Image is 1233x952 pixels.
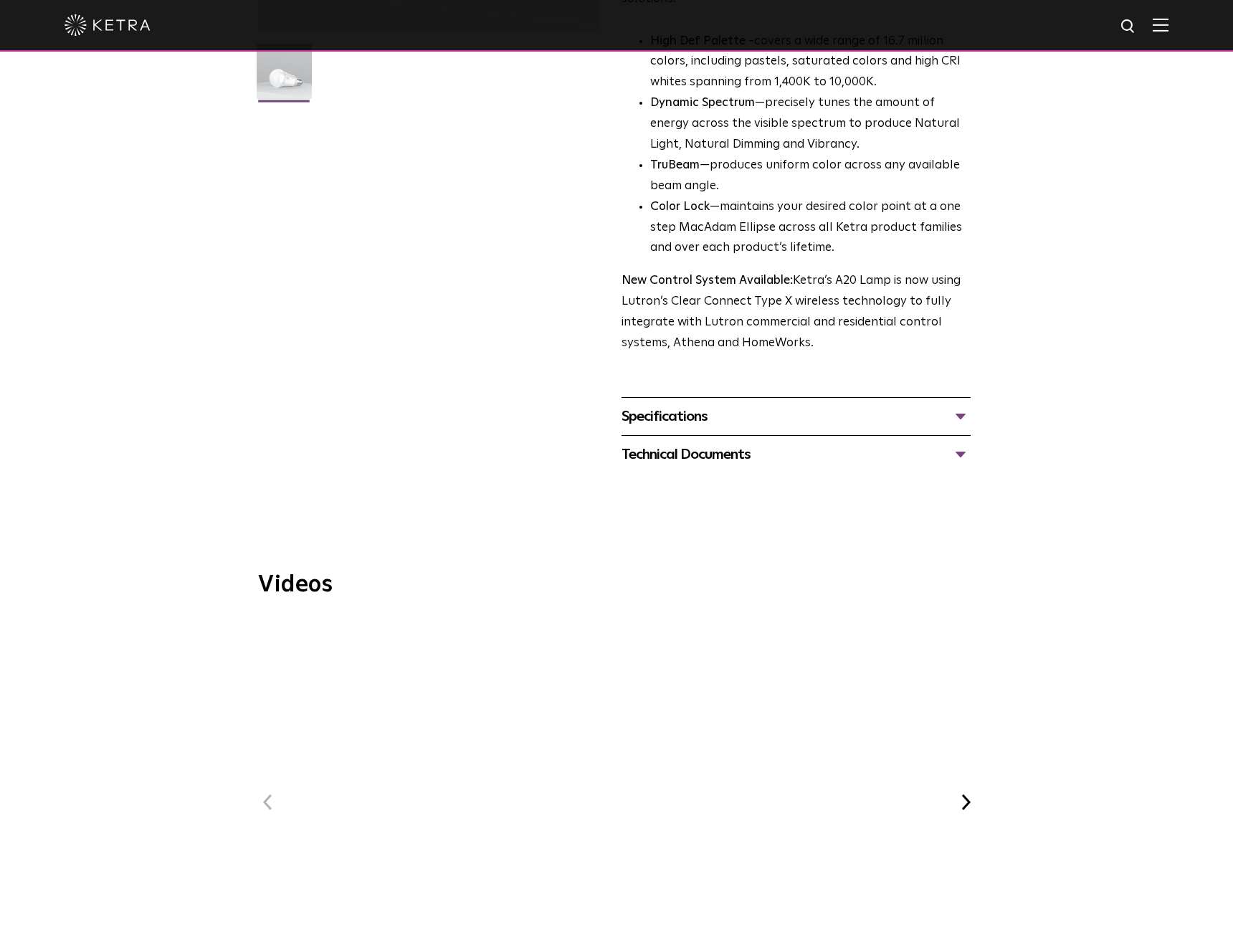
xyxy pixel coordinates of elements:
li: —maintains your desired color point at a one step MacAdam Ellipse across all Ketra product famili... [650,197,971,260]
p: covers a wide range of 16.7 million colors, including pastels, saturated colors and high CRI whit... [650,32,971,94]
div: Technical Documents [622,443,971,466]
button: Next [956,793,975,811]
p: Ketra’s A20 Lamp is now using Lutron’s Clear Connect Type X wireless technology to fully integrat... [622,271,971,354]
strong: New Control System Available: [622,275,793,287]
strong: TruBeam [650,159,700,171]
img: search icon [1120,18,1138,36]
img: Hamburger%20Nav.svg [1153,18,1168,32]
h3: Videos [258,573,975,596]
li: —precisely tunes the amount of energy across the visible spectrum to produce Natural Light, Natur... [650,93,971,156]
strong: Color Lock [650,201,710,213]
li: —produces uniform color across any available beam angle. [650,156,971,197]
img: ketra-logo-2019-white [65,14,151,36]
strong: Dynamic Spectrum [650,97,755,109]
img: A20-Lamp-2021-Web-Square [257,44,312,110]
button: Previous [258,793,277,811]
div: Specifications [622,405,971,428]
